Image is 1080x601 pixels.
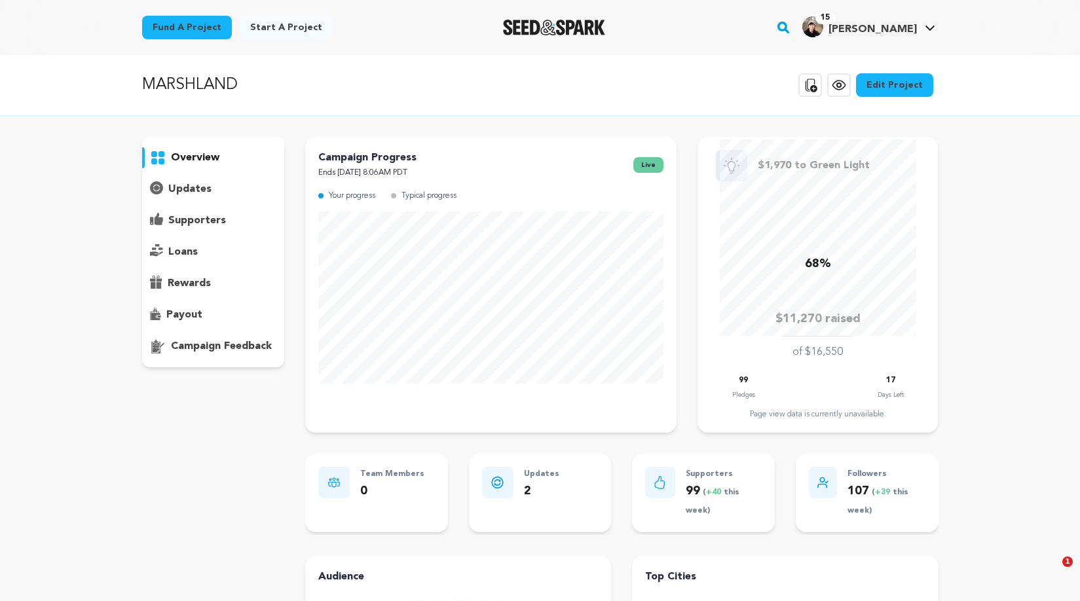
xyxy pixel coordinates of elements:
[171,338,272,354] p: campaign feedback
[847,482,925,520] p: 107
[1062,556,1073,567] span: 1
[706,488,724,496] span: +40
[142,210,285,231] button: supporters
[739,373,748,388] p: 99
[847,467,925,482] p: Followers
[886,373,895,388] p: 17
[142,304,285,325] button: payout
[168,276,211,291] p: rewards
[856,73,933,97] a: Edit Project
[360,482,424,501] p: 0
[645,569,925,585] h4: Top Cities
[166,307,202,323] p: payout
[686,488,739,515] span: ( this week)
[686,482,762,520] p: 99
[401,189,456,204] p: Typical progress
[800,14,938,37] a: Ray C.'s Profile
[318,569,598,585] h4: Audience
[329,189,375,204] p: Your progress
[503,20,606,35] a: Seed&Spark Homepage
[711,409,925,420] div: Page view data is currently unavailable.
[171,150,219,166] p: overview
[142,179,285,200] button: updates
[318,150,417,166] p: Campaign Progress
[815,11,835,24] span: 15
[633,157,663,173] span: live
[878,388,904,401] p: Days Left
[142,273,285,294] button: rewards
[142,242,285,263] button: loans
[1035,556,1067,588] iframe: Intercom live chat
[142,147,285,168] button: overview
[800,14,938,41] span: Ray C.'s Profile
[240,16,333,39] a: Start a project
[802,16,917,37] div: Ray C.'s Profile
[142,16,232,39] a: Fund a project
[847,488,908,515] span: ( this week)
[142,73,238,97] p: MARSHLAND
[503,20,606,35] img: Seed&Spark Logo Dark Mode
[875,488,893,496] span: +39
[142,336,285,357] button: campaign feedback
[792,344,843,360] p: of $16,550
[829,24,917,35] span: [PERSON_NAME]
[732,388,755,401] p: Pledges
[318,166,417,181] p: Ends [DATE] 8:06AM PDT
[802,16,823,37] img: ff8e4f4b12bdcf52.jpg
[168,181,212,197] p: updates
[168,244,198,260] p: loans
[686,467,762,482] p: Supporters
[168,213,226,228] p: supporters
[524,467,559,482] p: Updates
[805,255,831,274] p: 68%
[524,482,559,501] p: 2
[360,467,424,482] p: Team Members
